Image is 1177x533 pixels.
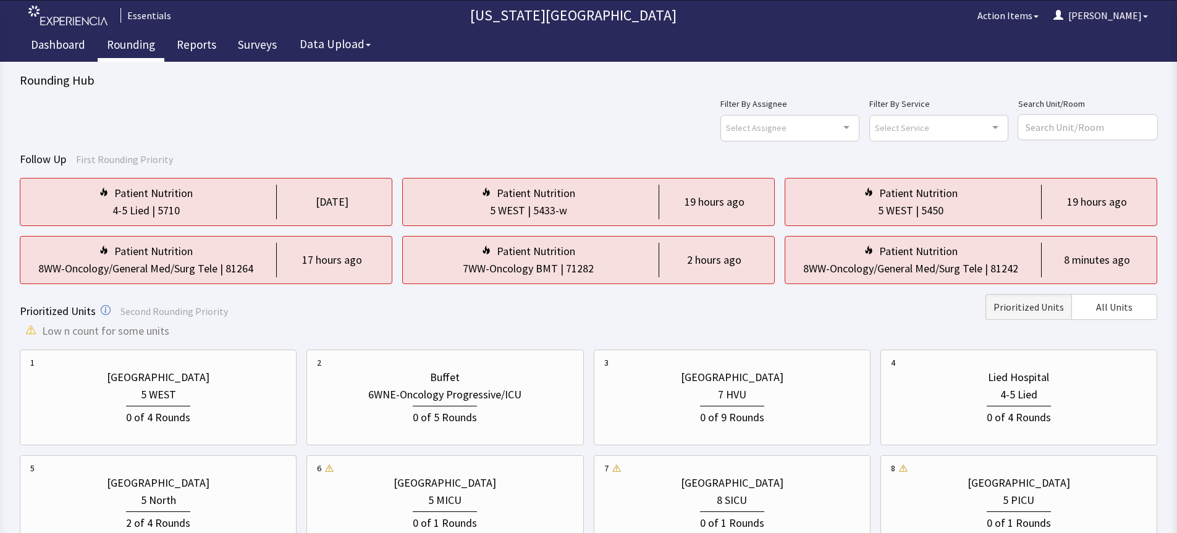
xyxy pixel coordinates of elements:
[879,243,958,260] div: Patient Nutrition
[987,511,1051,532] div: 0 of 1 Rounds
[368,386,521,403] div: 6WNE-Oncology Progressive/ICU
[533,202,567,219] div: 5433-w
[126,511,190,532] div: 2 of 4 Rounds
[982,260,990,277] div: |
[430,369,460,386] div: Buffet
[990,260,1018,277] div: 81242
[891,462,895,474] div: 8
[120,8,171,23] div: Essentials
[891,356,895,369] div: 4
[988,369,1049,386] div: Lied Hospital
[558,260,566,277] div: |
[22,31,95,62] a: Dashboard
[525,202,533,219] div: |
[1067,193,1127,211] div: 19 hours ago
[316,193,348,211] div: [DATE]
[968,474,1070,492] div: [GEOGRAPHIC_DATA]
[875,120,929,135] span: Select Service
[700,511,764,532] div: 0 of 1 Rounds
[726,120,787,135] span: Select Assignee
[20,151,1157,168] div: Follow Up
[566,260,594,277] div: 71282
[302,251,362,269] div: 17 hours ago
[970,3,1046,28] button: Action Items
[1096,300,1133,314] span: All Units
[107,369,209,386] div: [GEOGRAPHIC_DATA]
[317,462,321,474] div: 6
[42,322,169,340] span: Low n count for some units
[141,386,176,403] div: 5 WEST
[317,356,321,369] div: 2
[717,492,747,509] div: 8 SICU
[1071,294,1157,320] button: All Units
[114,243,193,260] div: Patient Nutrition
[687,251,741,269] div: 2 hours ago
[720,96,859,111] label: Filter By Assignee
[1003,492,1034,509] div: 5 PICU
[38,260,217,277] div: 8WW-Oncology/General Med/Surg Tele
[921,202,943,219] div: 5450
[718,386,746,403] div: 7 HVU
[176,6,970,25] p: [US_STATE][GEOGRAPHIC_DATA]
[158,202,180,219] div: 5710
[167,31,226,62] a: Reports
[20,304,96,318] span: Prioritized Units
[30,462,35,474] div: 5
[463,260,558,277] div: 7WW-Oncology BMT
[98,31,164,62] a: Rounding
[226,260,253,277] div: 81264
[993,300,1064,314] span: Prioritized Units
[76,153,173,166] span: First Rounding Priority
[150,202,158,219] div: |
[107,474,209,492] div: [GEOGRAPHIC_DATA]
[1046,3,1155,28] button: [PERSON_NAME]
[30,356,35,369] div: 1
[394,474,496,492] div: [GEOGRAPHIC_DATA]
[913,202,921,219] div: |
[803,260,982,277] div: 8WW-Oncology/General Med/Surg Tele
[497,185,575,202] div: Patient Nutrition
[685,193,745,211] div: 19 hours ago
[497,243,575,260] div: Patient Nutrition
[1018,96,1157,111] label: Search Unit/Room
[229,31,286,62] a: Surveys
[985,294,1071,320] button: Prioritized Units
[20,72,1157,89] div: Rounding Hub
[869,96,1008,111] label: Filter By Service
[681,474,783,492] div: [GEOGRAPHIC_DATA]
[879,185,958,202] div: Patient Nutrition
[681,369,783,386] div: [GEOGRAPHIC_DATA]
[604,462,609,474] div: 7
[413,511,477,532] div: 0 of 1 Rounds
[490,202,525,219] div: 5 WEST
[292,33,378,56] button: Data Upload
[217,260,226,277] div: |
[112,202,150,219] div: 4-5 Lied
[987,406,1051,426] div: 0 of 4 Rounds
[878,202,913,219] div: 5 WEST
[604,356,609,369] div: 3
[1000,386,1037,403] div: 4-5 Lied
[28,6,108,26] img: experiencia_logo.png
[1064,251,1130,269] div: 8 minutes ago
[114,185,193,202] div: Patient Nutrition
[120,305,228,317] span: Second Rounding Priority
[1018,115,1157,140] input: Search Unit/Room
[141,492,176,509] div: 5 North
[428,492,462,509] div: 5 MICU
[413,406,477,426] div: 0 of 5 Rounds
[126,406,190,426] div: 0 of 4 Rounds
[700,406,764,426] div: 0 of 9 Rounds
